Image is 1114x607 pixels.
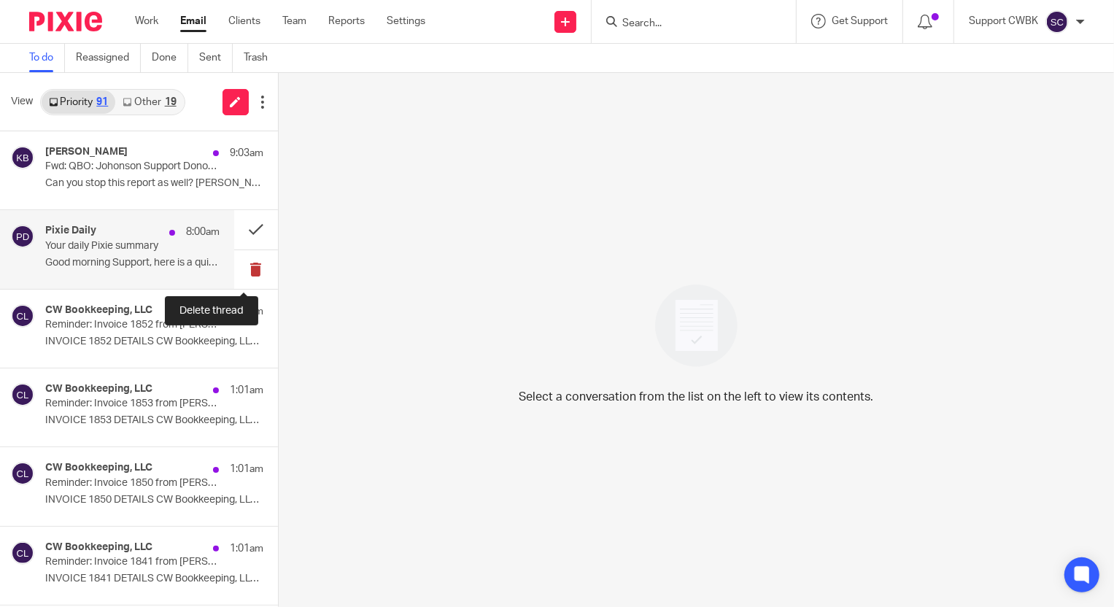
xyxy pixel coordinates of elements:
p: Your daily Pixie summary [45,240,185,252]
img: image [646,275,747,376]
span: View [11,94,33,109]
h4: CW Bookkeeping, LLC [45,541,152,554]
p: Reminder: Invoice 1850 from [PERSON_NAME] Bookkeeping [45,477,220,490]
a: Priority91 [42,90,115,114]
p: Reminder: Invoice 1852 from [PERSON_NAME] Bookkeeping [45,319,220,331]
span: Get Support [832,16,888,26]
h4: CW Bookkeeping, LLC [45,462,152,474]
a: Other19 [115,90,183,114]
p: INVOICE 1853 DETAILS CW Bookkeeping, LLC ... [45,414,263,427]
a: Trash [244,44,279,72]
p: 1:01am [230,383,263,398]
p: Select a conversation from the list on the left to view its contents. [519,388,873,406]
a: Reassigned [76,44,141,72]
p: Reminder: Invoice 1841 from [PERSON_NAME] Bookkeeping [45,556,220,568]
h4: [PERSON_NAME] [45,146,128,158]
div: 19 [165,97,177,107]
p: INVOICE 1841 DETAILS CW Bookkeeping, LLC ... [45,573,263,585]
p: 9:03am [230,146,263,161]
input: Search [621,18,752,31]
p: Can you stop this report as well? [PERSON_NAME] ... [45,177,263,190]
img: svg%3E [11,383,34,406]
a: Team [282,14,306,28]
a: To do [29,44,65,72]
h4: Pixie Daily [45,225,96,237]
img: svg%3E [11,304,34,328]
div: 91 [96,97,108,107]
h4: CW Bookkeeping, LLC [45,304,152,317]
p: 1:01am [230,304,263,319]
a: Clients [228,14,260,28]
p: Support CWBK [969,14,1038,28]
a: Settings [387,14,425,28]
a: Sent [199,44,233,72]
img: svg%3E [1045,10,1069,34]
a: Email [180,14,206,28]
img: svg%3E [11,541,34,565]
p: Reminder: Invoice 1853 from [PERSON_NAME] Bookkeeping [45,398,220,410]
p: 8:00am [186,225,220,239]
p: 1:01am [230,541,263,556]
img: Pixie [29,12,102,31]
p: Fwd: QBO: Johonson Support Donor Report [45,161,220,173]
img: svg%3E [11,225,34,248]
p: INVOICE 1850 DETAILS CW Bookkeeping, LLC ... [45,494,263,506]
a: Done [152,44,188,72]
a: Reports [328,14,365,28]
img: svg%3E [11,146,34,169]
img: svg%3E [11,462,34,485]
a: Work [135,14,158,28]
h4: CW Bookkeeping, LLC [45,383,152,395]
p: 1:01am [230,462,263,476]
p: Good morning Support, here is a quick overview... [45,257,220,269]
p: INVOICE 1852 DETAILS CW Bookkeeping, LLC ... [45,336,263,348]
